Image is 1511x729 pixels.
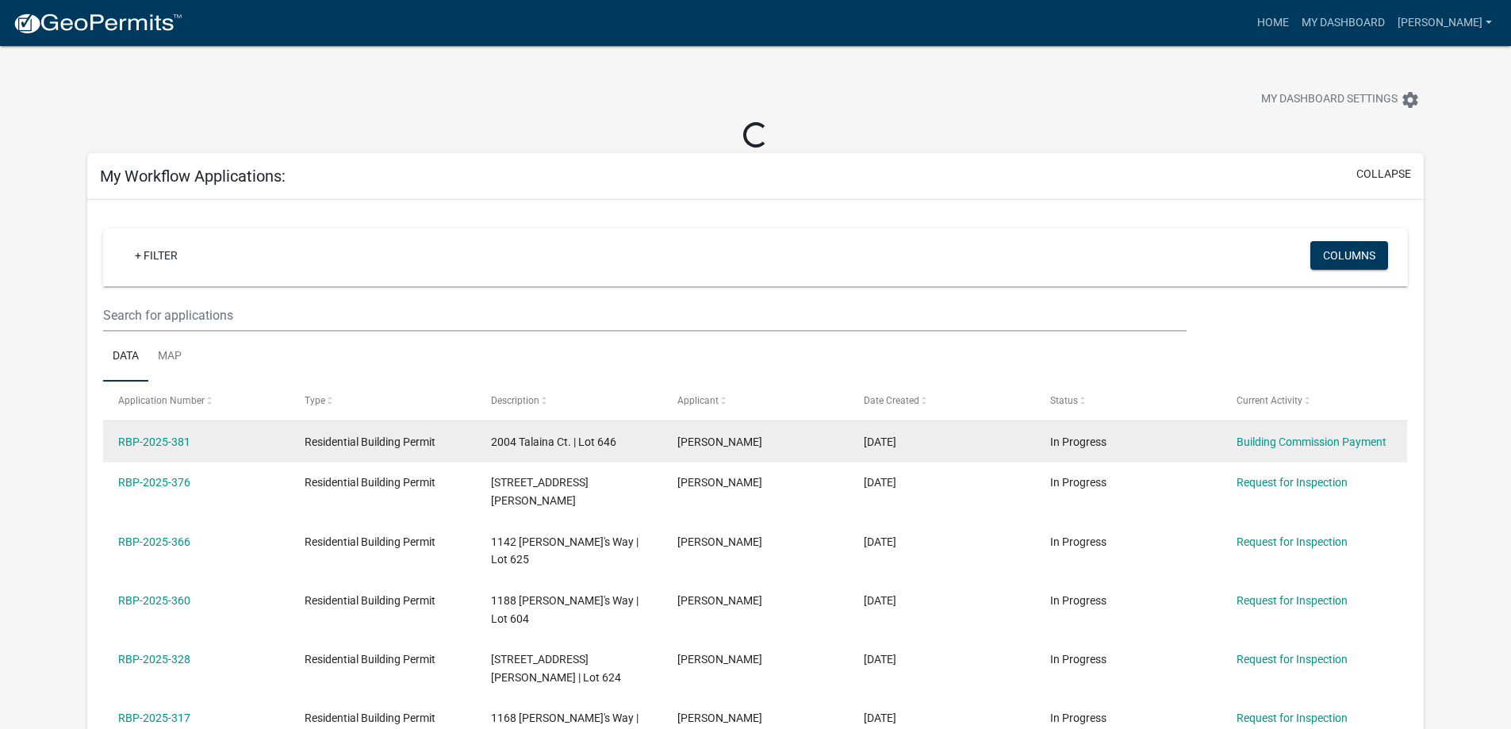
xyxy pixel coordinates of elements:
[118,712,190,724] a: RBP-2025-317
[1356,166,1411,182] button: collapse
[1050,594,1106,607] span: In Progress
[491,594,639,625] span: 1188 Dustin's Way | Lot 604
[1050,395,1078,406] span: Status
[864,435,896,448] span: 10/09/2025
[491,435,616,448] span: 2004 Talaina Ct. | Lot 646
[677,476,762,489] span: Stacy
[305,395,325,406] span: Type
[1221,382,1407,420] datatable-header-cell: Current Activity
[148,332,191,382] a: Map
[290,382,476,420] datatable-header-cell: Type
[305,712,435,724] span: Residential Building Permit
[864,653,896,666] span: 09/02/2025
[118,594,190,607] a: RBP-2025-360
[677,535,762,548] span: Stacy
[103,332,148,382] a: Data
[491,476,589,507] span: 1152 Dustin's Way | Lot 620
[1248,84,1432,115] button: My Dashboard Settingssettings
[1391,8,1498,38] a: [PERSON_NAME]
[1251,8,1295,38] a: Home
[305,653,435,666] span: Residential Building Permit
[103,299,1186,332] input: Search for applications
[864,712,896,724] span: 08/19/2025
[1237,712,1348,724] a: Request for Inspection
[103,382,290,420] datatable-header-cell: Application Number
[677,653,762,666] span: Stacy
[476,382,662,420] datatable-header-cell: Description
[864,535,896,548] span: 09/24/2025
[677,395,719,406] span: Applicant
[864,395,919,406] span: Date Created
[1050,712,1106,724] span: In Progress
[677,712,762,724] span: Stacy
[849,382,1035,420] datatable-header-cell: Date Created
[864,594,896,607] span: 09/19/2025
[1050,653,1106,666] span: In Progress
[118,395,205,406] span: Application Number
[677,594,762,607] span: Stacy
[1034,382,1221,420] datatable-header-cell: Status
[305,594,435,607] span: Residential Building Permit
[118,653,190,666] a: RBP-2025-328
[100,167,286,186] h5: My Workflow Applications:
[1050,535,1106,548] span: In Progress
[491,395,539,406] span: Description
[1237,535,1348,548] a: Request for Inspection
[1050,476,1106,489] span: In Progress
[118,535,190,548] a: RBP-2025-366
[1261,90,1398,109] span: My Dashboard Settings
[118,435,190,448] a: RBP-2025-381
[1310,241,1388,270] button: Columns
[122,241,190,270] a: + Filter
[677,435,762,448] span: Stacy
[305,435,435,448] span: Residential Building Permit
[1237,395,1302,406] span: Current Activity
[491,535,639,566] span: 1142 Dustin's Way | Lot 625
[1295,8,1391,38] a: My Dashboard
[491,653,621,684] span: 1144 Dustin's Way | Lot 624
[662,382,849,420] datatable-header-cell: Applicant
[1401,90,1420,109] i: settings
[1237,653,1348,666] a: Request for Inspection
[864,476,896,489] span: 10/03/2025
[305,476,435,489] span: Residential Building Permit
[1237,476,1348,489] a: Request for Inspection
[1050,435,1106,448] span: In Progress
[1237,435,1386,448] a: Building Commission Payment
[1237,594,1348,607] a: Request for Inspection
[118,476,190,489] a: RBP-2025-376
[305,535,435,548] span: Residential Building Permit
